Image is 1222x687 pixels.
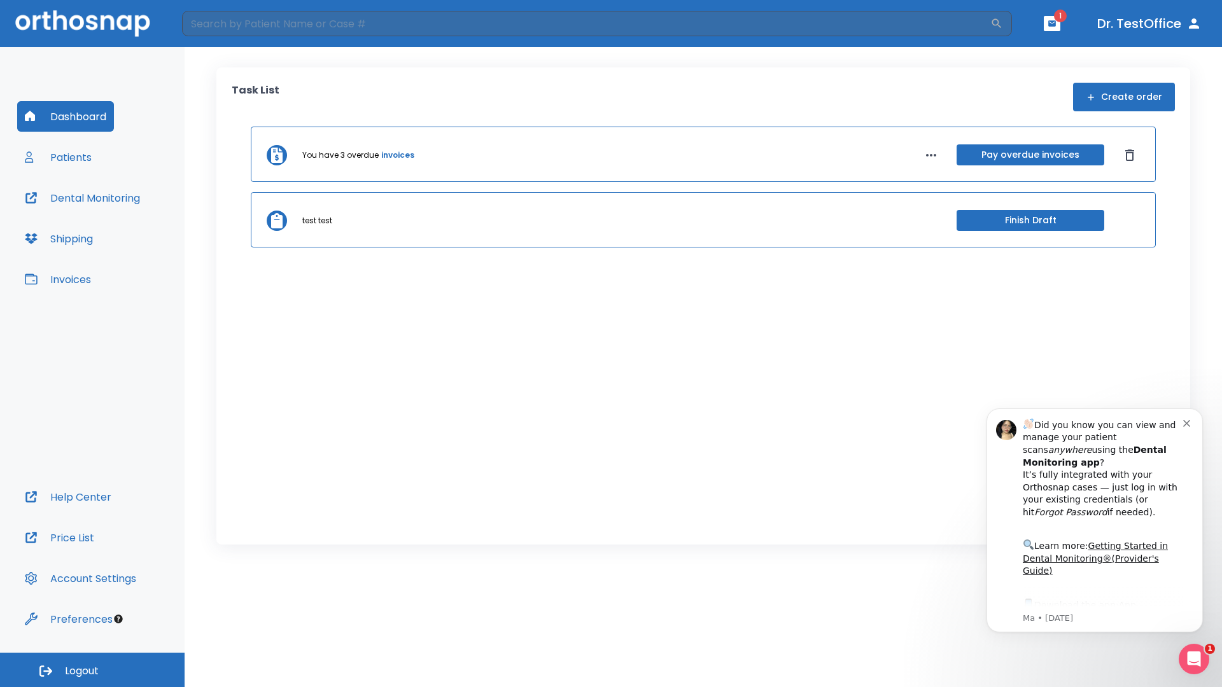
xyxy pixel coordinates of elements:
[302,149,379,161] p: You have 3 overdue
[967,389,1222,653] iframe: Intercom notifications message
[1205,644,1215,654] span: 1
[15,10,150,36] img: Orthosnap
[17,563,144,593] button: Account Settings
[55,211,169,233] a: App Store
[957,144,1104,165] button: Pay overdue invoices
[1179,644,1209,674] iframe: Intercom live chat
[17,482,119,512] button: Help Center
[55,207,216,272] div: Download the app: | ​ Let us know if you need help getting started!
[302,215,332,226] p: test test
[182,11,990,36] input: Search by Patient Name or Case #
[216,27,226,38] button: Dismiss notification
[957,210,1104,231] button: Finish Draft
[55,223,216,235] p: Message from Ma, sent 1w ago
[65,664,99,678] span: Logout
[1054,10,1067,22] span: 1
[1120,145,1140,165] button: Dismiss
[17,223,101,254] button: Shipping
[17,604,120,634] button: Preferences
[17,522,102,553] button: Price List
[17,101,114,132] button: Dashboard
[232,83,279,111] p: Task List
[113,613,124,625] div: Tooltip anchor
[1073,83,1175,111] button: Create order
[1092,12,1207,35] button: Dr. TestOffice
[17,264,99,295] button: Invoices
[17,183,148,213] button: Dental Monitoring
[17,142,99,172] button: Patients
[381,149,414,161] a: invoices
